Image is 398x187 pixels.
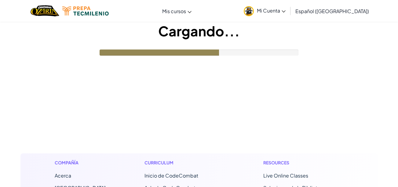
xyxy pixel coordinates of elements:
[263,159,344,166] h1: Resources
[159,3,195,19] a: Mis cursos
[144,172,198,179] span: Inicio de CodeCombat
[241,1,289,20] a: Mi Cuenta
[31,5,59,17] img: Home
[55,159,106,166] h1: Compañía
[162,8,186,14] span: Mis cursos
[244,6,254,16] img: avatar
[31,5,59,17] a: Ozaria by CodeCombat logo
[55,172,71,179] a: Acerca
[144,159,225,166] h1: Curriculum
[263,172,308,179] a: Live Online Classes
[292,3,372,19] a: Español ([GEOGRAPHIC_DATA])
[295,8,369,14] span: Español ([GEOGRAPHIC_DATA])
[257,7,286,14] span: Mi Cuenta
[62,6,109,16] img: Tecmilenio logo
